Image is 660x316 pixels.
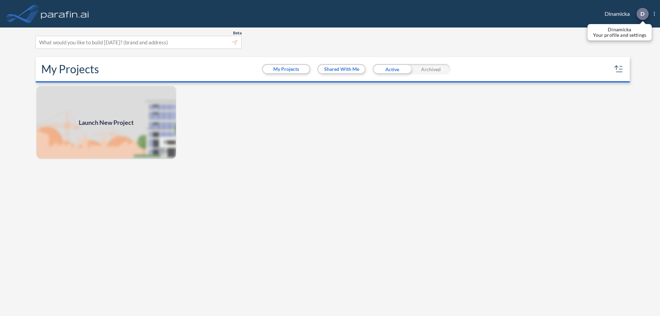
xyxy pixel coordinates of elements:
[40,7,90,21] img: logo
[318,65,365,73] button: Shared With Me
[373,64,411,74] div: Active
[41,63,99,76] h2: My Projects
[411,64,450,74] div: Archived
[594,8,655,20] div: Dinamicka
[79,118,134,127] span: Launch New Project
[233,30,242,36] span: Beta
[36,85,177,160] img: add
[263,65,309,73] button: My Projects
[593,32,646,38] p: Your profile and settings
[613,64,624,75] button: sort
[36,85,177,160] a: Launch New Project
[640,11,645,17] p: D
[593,27,646,32] p: Dinamicka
